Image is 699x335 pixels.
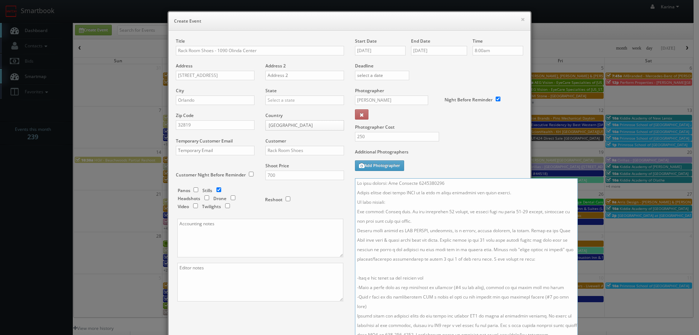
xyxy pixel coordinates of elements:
[176,172,246,178] label: Customer Night Before Reminder
[269,121,334,130] span: [GEOGRAPHIC_DATA]
[265,120,344,131] a: [GEOGRAPHIC_DATA]
[176,96,254,105] input: City
[176,87,184,94] label: City
[176,120,254,130] input: Zip Code
[176,138,233,144] label: Temporary Customer Email
[178,203,189,210] label: Video
[265,171,344,180] input: Shoot Price
[178,195,200,202] label: Headshots
[265,96,344,105] input: Select a state
[265,163,289,169] label: Shoot Price
[265,196,283,203] label: Reshoot
[355,38,377,44] label: Start Date
[355,71,409,80] input: select a date
[213,195,226,202] label: Drone
[355,132,439,141] input: Photographer Cost
[265,112,283,118] label: Country
[355,149,523,159] label: Additional Photographers
[178,187,190,194] label: Panos
[176,63,193,69] label: Address
[176,71,254,80] input: Address
[355,160,404,171] button: Add Photographer
[473,38,483,44] label: Time
[445,97,493,103] label: Night Before Reminder
[355,87,384,94] label: Photographer
[265,138,286,144] label: Customer
[411,46,467,55] input: select an end date
[176,46,344,55] input: Title
[176,38,185,44] label: Title
[202,203,221,210] label: Twilights
[411,38,430,44] label: End Date
[176,146,254,155] input: Temporary Email
[174,17,525,25] h6: Create Event
[349,124,529,130] label: Photographer Cost
[176,112,194,118] label: Zip Code
[355,96,428,105] input: Select a photographer
[349,63,529,69] label: Deadline
[265,71,344,80] input: Address 2
[521,17,525,22] button: ×
[265,87,277,94] label: State
[265,146,344,155] input: Select a customer
[355,46,406,55] input: select a date
[265,63,286,69] label: Address 2
[202,187,212,194] label: Stills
